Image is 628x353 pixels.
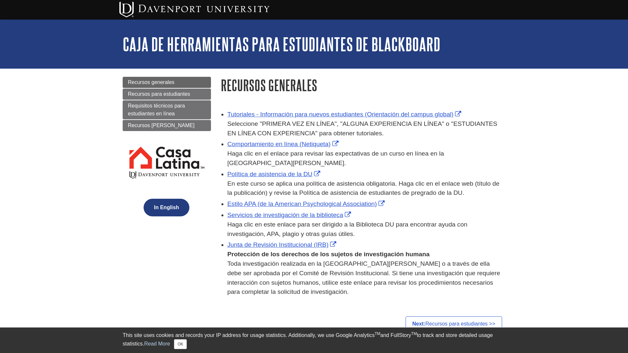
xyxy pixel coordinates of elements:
[123,120,211,131] a: Recursos [PERSON_NAME]
[375,331,380,336] sup: TM
[221,77,505,93] h1: Recursos generales
[227,200,386,207] a: Link opens in new window
[142,205,191,210] a: In English
[144,341,170,346] a: Read More
[123,100,211,119] a: Requisitos técnicos para estudiantes en línea
[227,171,322,177] a: Link opens in new window
[227,220,505,239] div: Haga clic en este enlace para ser dirigido a la Biblioteca DU para encontrar ayuda con investigac...
[123,89,211,100] a: Recursos para estudiantes
[144,199,189,216] button: In English
[227,149,505,168] div: Haga clic en el enlace para revisar las expectativas de un curso en línea en la [GEOGRAPHIC_DATA]...
[128,123,195,128] span: Recursos [PERSON_NAME]
[123,77,211,88] a: Recursos generales
[406,316,502,331] a: Next:Recursos para estudiantes >>
[227,211,353,218] a: Link opens in new window
[411,331,417,336] sup: TM
[227,119,505,138] div: Seleccione "PRIMERA VEZ EN LÍNEA", "ALGUNA EXPERIENCIA EN LÍNEA" o "ESTUDIANTES EN LÍNEA CON EXPE...
[227,141,340,147] a: Link opens in new window
[412,321,426,327] strong: Next:
[128,79,174,85] span: Recursos generales
[227,179,505,198] div: En este curso se aplica una política de asistencia obligatoria. Haga clic en el enlace web (títul...
[227,241,338,248] a: Link opens in new window
[119,2,270,17] img: Davenport University
[128,91,190,97] span: Recursos para estudiantes
[174,339,187,349] button: Close
[123,34,440,54] a: Caja de herramientas para estudiantes de Blackboard
[227,251,429,258] strong: Protección de los derechos de los sujetos de investigación humana
[123,77,211,227] div: Guide Page Menu
[123,331,505,349] div: This site uses cookies and records your IP address for usage statistics. Additionally, we use Goo...
[227,250,505,297] div: Toda investigación realizada en la [GEOGRAPHIC_DATA][PERSON_NAME] o a través de ella debe ser apr...
[128,103,185,116] span: Requisitos técnicos para estudiantes en línea
[227,111,463,118] a: Link opens in new window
